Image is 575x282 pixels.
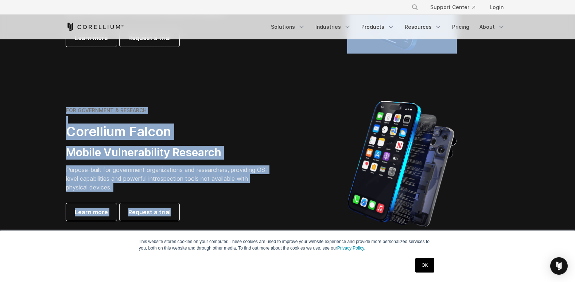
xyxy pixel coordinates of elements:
[66,203,117,221] a: Learn more
[424,1,481,14] a: Support Center
[357,20,399,34] a: Products
[347,100,457,228] img: iPhone model separated into the mechanics used to build the physical device.
[484,1,509,14] a: Login
[120,203,179,221] a: Request a trial
[408,1,421,14] button: Search
[311,20,356,34] a: Industries
[550,257,568,275] div: Open Intercom Messenger
[66,23,124,31] a: Corellium Home
[415,258,434,273] a: OK
[66,146,270,160] h3: Mobile Vulnerability Research
[337,246,365,251] a: Privacy Policy.
[75,208,108,216] span: Learn more
[267,20,509,34] div: Navigation Menu
[66,107,147,114] h6: FOR GOVERNMENT & RESEARCH
[448,20,474,34] a: Pricing
[403,1,509,14] div: Navigation Menu
[66,124,270,140] h2: Corellium Falcon
[475,20,509,34] a: About
[128,208,171,216] span: Request a trial
[267,20,310,34] a: Solutions
[400,20,446,34] a: Resources
[139,238,436,251] p: This website stores cookies on your computer. These cookies are used to improve your website expe...
[66,165,270,192] p: Purpose-built for government organizations and researchers, providing OS-level capabilities and p...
